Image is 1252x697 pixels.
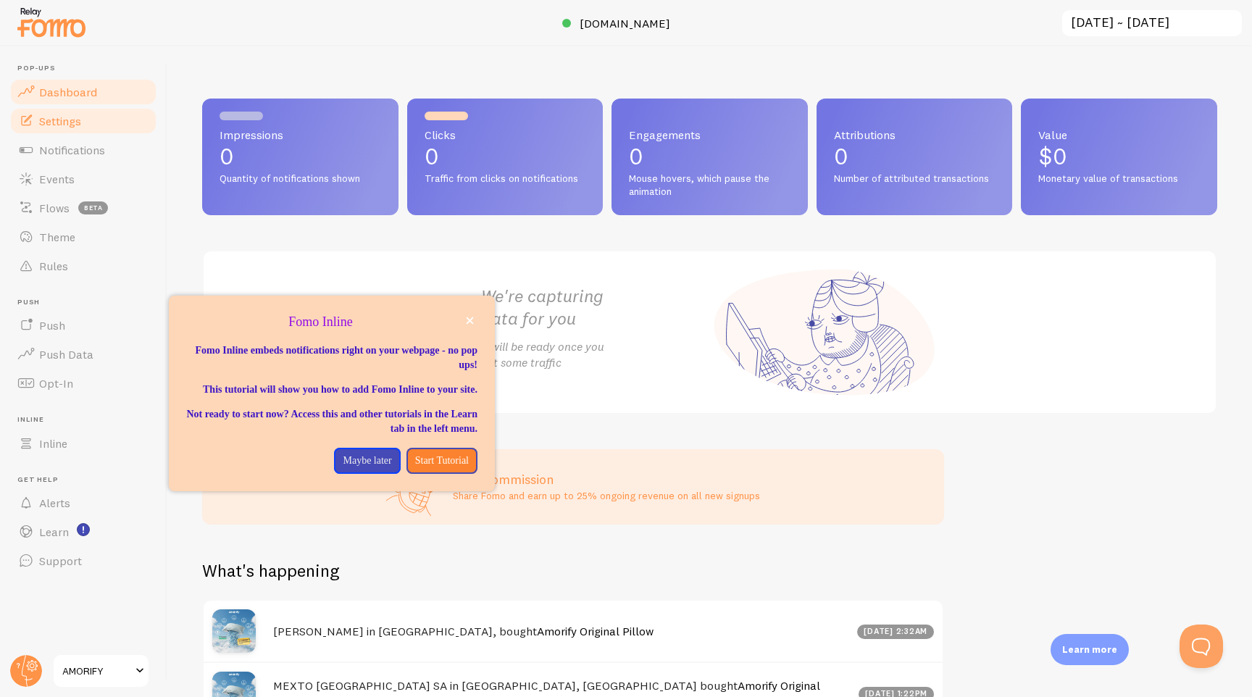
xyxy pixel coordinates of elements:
[273,624,848,639] h4: [PERSON_NAME] in [GEOGRAPHIC_DATA], bought
[17,64,158,73] span: Pop-ups
[39,496,70,510] span: Alerts
[220,172,381,185] span: Quantity of notifications shown
[1051,634,1129,665] div: Learn more
[39,376,73,391] span: Opt-In
[9,311,158,340] a: Push
[39,85,97,99] span: Dashboard
[39,201,70,215] span: Flows
[9,546,158,575] a: Support
[406,448,477,474] button: Start Tutorial
[343,454,391,468] p: Maybe later
[834,129,996,141] span: Attributions
[39,114,81,128] span: Settings
[1062,643,1117,656] p: Learn more
[629,172,790,198] span: Mouse hovers, which pause the animation
[39,436,67,451] span: Inline
[17,415,158,425] span: Inline
[77,523,90,536] svg: <p>Watch New Feature Tutorials!</p>
[9,488,158,517] a: Alerts
[186,313,477,332] p: Fomo Inline
[334,448,400,474] button: Maybe later
[537,624,654,638] a: Amorify Original Pillow
[453,471,760,488] h3: Earn commission
[186,343,477,372] p: Fomo Inline embeds notifications right on your webpage - no pop ups!
[857,625,935,639] div: [DATE] 2:32am
[78,201,108,214] span: beta
[9,517,158,546] a: Learn
[9,340,158,369] a: Push Data
[415,454,469,468] p: Start Tutorial
[9,135,158,164] a: Notifications
[9,429,158,458] a: Inline
[169,296,495,491] div: Fomo Inline
[9,369,158,398] a: Opt-In
[220,145,381,168] p: 0
[1180,625,1223,668] iframe: Help Scout Beacon - Open
[481,338,710,372] p: It will be ready once you get some traffic
[220,129,381,141] span: Impressions
[39,318,65,333] span: Push
[9,251,158,280] a: Rules
[186,383,477,397] p: This tutorial will show you how to add Fomo Inline to your site.
[39,259,68,273] span: Rules
[481,285,710,330] h2: We're capturing data for you
[1038,129,1200,141] span: Value
[629,129,790,141] span: Engagements
[39,230,75,244] span: Theme
[425,172,586,185] span: Traffic from clicks on notifications
[39,143,105,157] span: Notifications
[1038,172,1200,185] span: Monetary value of transactions
[39,525,69,539] span: Learn
[15,4,88,41] img: fomo-relay-logo-orange.svg
[462,313,477,328] button: close,
[834,172,996,185] span: Number of attributed transactions
[9,222,158,251] a: Theme
[425,145,586,168] p: 0
[9,164,158,193] a: Events
[453,488,760,503] p: Share Fomo and earn up to 25% ongoing revenue on all new signups
[52,654,150,688] a: AMORIFY
[9,107,158,135] a: Settings
[425,129,586,141] span: Clicks
[62,662,131,680] span: AMORIFY
[39,554,82,568] span: Support
[17,298,158,307] span: Push
[9,78,158,107] a: Dashboard
[9,193,158,222] a: Flows beta
[39,172,75,186] span: Events
[629,145,790,168] p: 0
[39,347,93,362] span: Push Data
[202,559,339,582] h2: What's happening
[17,475,158,485] span: Get Help
[186,407,477,436] p: Not ready to start now? Access this and other tutorials in the Learn tab in the left menu.
[1038,142,1067,170] span: $0
[834,145,996,168] p: 0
